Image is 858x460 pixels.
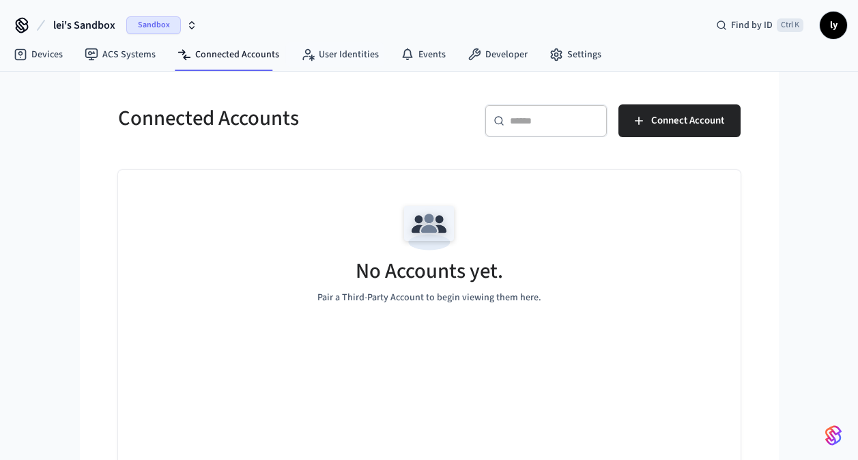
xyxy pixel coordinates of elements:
[731,18,773,32] span: Find by ID
[618,104,741,137] button: Connect Account
[777,18,803,32] span: Ctrl K
[167,42,290,67] a: Connected Accounts
[390,42,457,67] a: Events
[539,42,612,67] a: Settings
[356,257,503,285] h5: No Accounts yet.
[53,17,115,33] span: lei's Sandbox
[74,42,167,67] a: ACS Systems
[821,13,846,38] span: ly
[651,112,724,130] span: Connect Account
[457,42,539,67] a: Developer
[820,12,847,39] button: ly
[3,42,74,67] a: Devices
[825,425,842,446] img: SeamLogoGradient.69752ec5.svg
[290,42,390,67] a: User Identities
[126,16,181,34] span: Sandbox
[705,13,814,38] div: Find by IDCtrl K
[118,104,421,132] h5: Connected Accounts
[399,197,460,259] img: Team Empty State
[317,291,541,305] p: Pair a Third-Party Account to begin viewing them here.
